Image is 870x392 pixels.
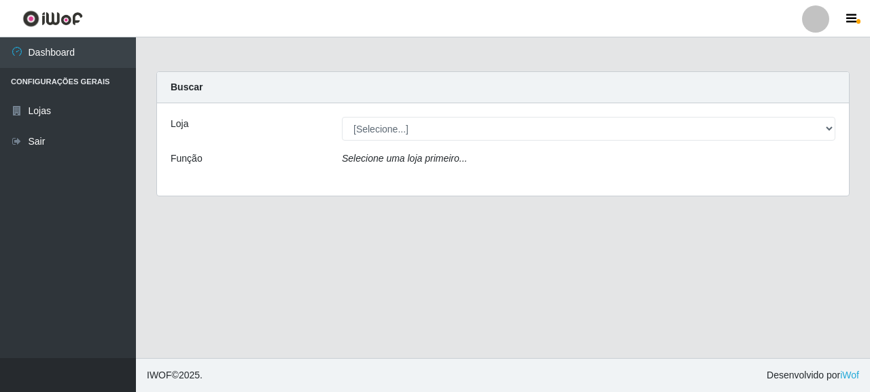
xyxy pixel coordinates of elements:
img: CoreUI Logo [22,10,83,27]
a: iWof [840,370,859,380]
span: © 2025 . [147,368,203,382]
span: IWOF [147,370,172,380]
span: Desenvolvido por [767,368,859,382]
strong: Buscar [171,82,203,92]
label: Loja [171,117,188,131]
label: Função [171,152,203,166]
i: Selecione uma loja primeiro... [342,153,467,164]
